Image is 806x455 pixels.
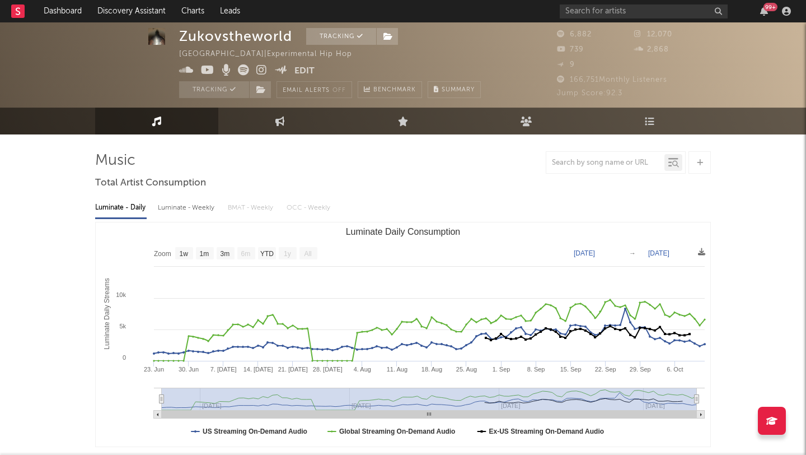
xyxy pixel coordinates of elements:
[179,81,249,98] button: Tracking
[557,31,592,38] span: 6,882
[294,64,315,78] button: Edit
[346,227,461,236] text: Luminate Daily Consumption
[243,366,273,373] text: 14. [DATE]
[634,46,669,53] span: 2,868
[557,90,622,97] span: Jump Score: 92.3
[154,250,171,258] text: Zoom
[648,249,669,257] text: [DATE]
[241,250,251,258] text: 6m
[180,250,189,258] text: 1w
[221,250,230,258] text: 3m
[489,428,604,435] text: Ex-US Streaming On-Demand Audio
[595,366,616,373] text: 22. Sep
[332,87,346,94] em: Off
[95,177,206,190] span: Total Artist Consumption
[634,31,672,38] span: 12,070
[557,76,667,83] span: 166,751 Monthly Listeners
[557,46,584,53] span: 739
[339,428,456,435] text: Global Streaming On-Demand Audio
[260,250,274,258] text: YTD
[158,198,217,217] div: Luminate - Weekly
[203,428,307,435] text: US Streaming On-Demand Audio
[358,81,422,98] a: Benchmark
[96,222,710,447] svg: Luminate Daily Consumption
[278,366,308,373] text: 21. [DATE]
[763,3,777,11] div: 99 +
[123,354,126,361] text: 0
[103,278,111,349] text: Luminate Daily Streams
[560,4,728,18] input: Search for artists
[574,249,595,257] text: [DATE]
[200,250,209,258] text: 1m
[428,81,481,98] button: Summary
[629,249,636,257] text: →
[304,250,311,258] text: All
[421,366,442,373] text: 18. Aug
[210,366,237,373] text: 7. [DATE]
[179,48,365,61] div: [GEOGRAPHIC_DATA] | Experimental Hip Hop
[116,291,126,298] text: 10k
[387,366,407,373] text: 11. Aug
[667,366,683,373] text: 6. Oct
[630,366,651,373] text: 29. Sep
[144,366,164,373] text: 23. Jun
[179,366,199,373] text: 30. Jun
[179,28,292,45] div: Zukovstheworld
[306,28,376,45] button: Tracking
[119,323,126,329] text: 5k
[546,159,664,168] input: Search by song name or URL
[95,198,147,217] div: Luminate - Daily
[560,366,582,373] text: 15. Sep
[527,366,545,373] text: 8. Sep
[456,366,477,373] text: 25. Aug
[313,366,343,373] text: 28. [DATE]
[277,81,352,98] button: Email AlertsOff
[354,366,371,373] text: 4. Aug
[760,7,768,16] button: 99+
[493,366,510,373] text: 1. Sep
[442,87,475,93] span: Summary
[557,61,575,68] span: 9
[373,83,416,97] span: Benchmark
[284,250,291,258] text: 1y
